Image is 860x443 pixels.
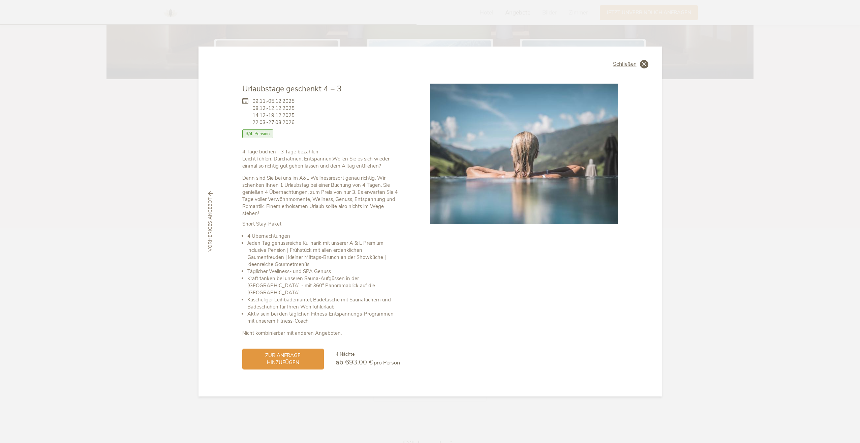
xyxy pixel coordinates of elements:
[242,84,342,94] span: Urlaubstage geschenkt 4 = 3
[252,98,295,126] span: 09.11.-05.12.2025 08.12.-12.12.2025 14.12.-19.12.2025 22.03.-27.03.2026
[242,148,400,170] p: Leicht fühlen. Durchatmen. Entspannen.
[242,175,400,217] p: Dann sind Sie bei uns im A&L Wellnessresort genau richtig. Wir schenken Ihnen 1 Urlaubstag bei ei...
[242,155,390,169] strong: Wollen Sie es sich wieder einmal so richtig gut gehen lassen und dem Alltag entfliehen?
[242,148,318,155] b: 4 Tage buchen - 3 Tage bezahlen
[430,84,618,225] img: Urlaubstage geschenkt 4 = 3
[242,129,274,138] span: 3/4-Pension
[613,61,637,67] span: Schließen
[207,198,214,252] span: vorheriges Angebot
[242,220,281,227] strong: Short Stay-Paket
